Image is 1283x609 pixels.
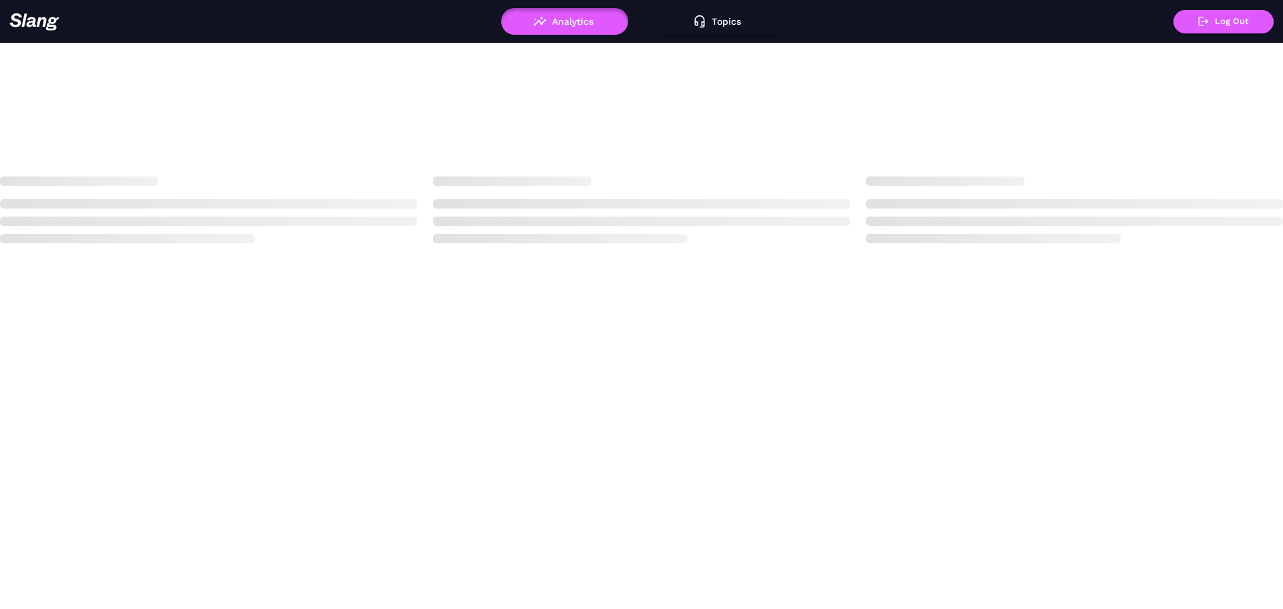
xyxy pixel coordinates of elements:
[1173,10,1274,33] button: Log Out
[655,8,782,35] button: Topics
[501,8,628,35] button: Analytics
[9,13,59,31] img: 623511267c55cb56e2f2a487_logo2.png
[501,16,628,25] a: Analytics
